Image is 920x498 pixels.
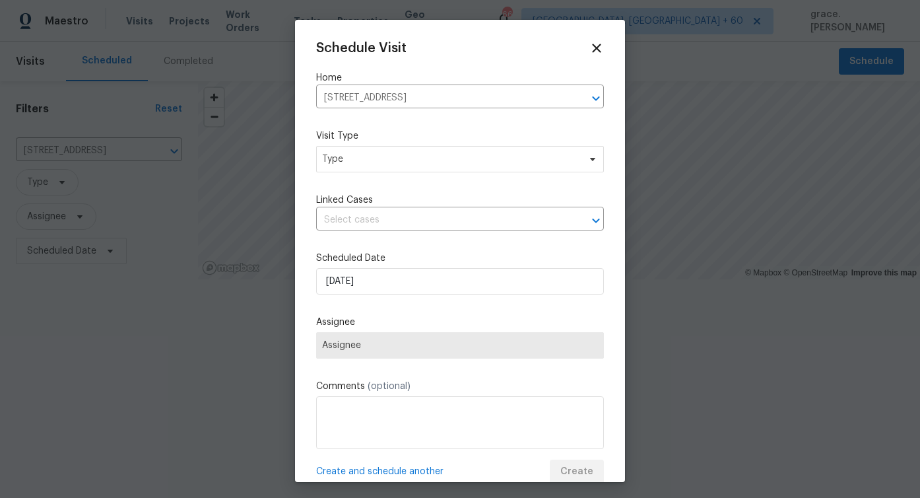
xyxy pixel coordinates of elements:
[316,252,604,265] label: Scheduled Date
[589,41,604,55] span: Close
[316,42,407,55] span: Schedule Visit
[316,71,604,85] label: Home
[322,340,598,351] span: Assignee
[316,194,373,207] span: Linked Cases
[322,153,579,166] span: Type
[316,268,604,295] input: M/D/YYYY
[316,88,567,108] input: Enter in an address
[316,316,604,329] label: Assignee
[368,382,411,391] span: (optional)
[587,89,605,108] button: Open
[587,211,605,230] button: Open
[316,380,604,393] label: Comments
[316,465,444,478] span: Create and schedule another
[316,129,604,143] label: Visit Type
[316,210,567,231] input: Select cases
